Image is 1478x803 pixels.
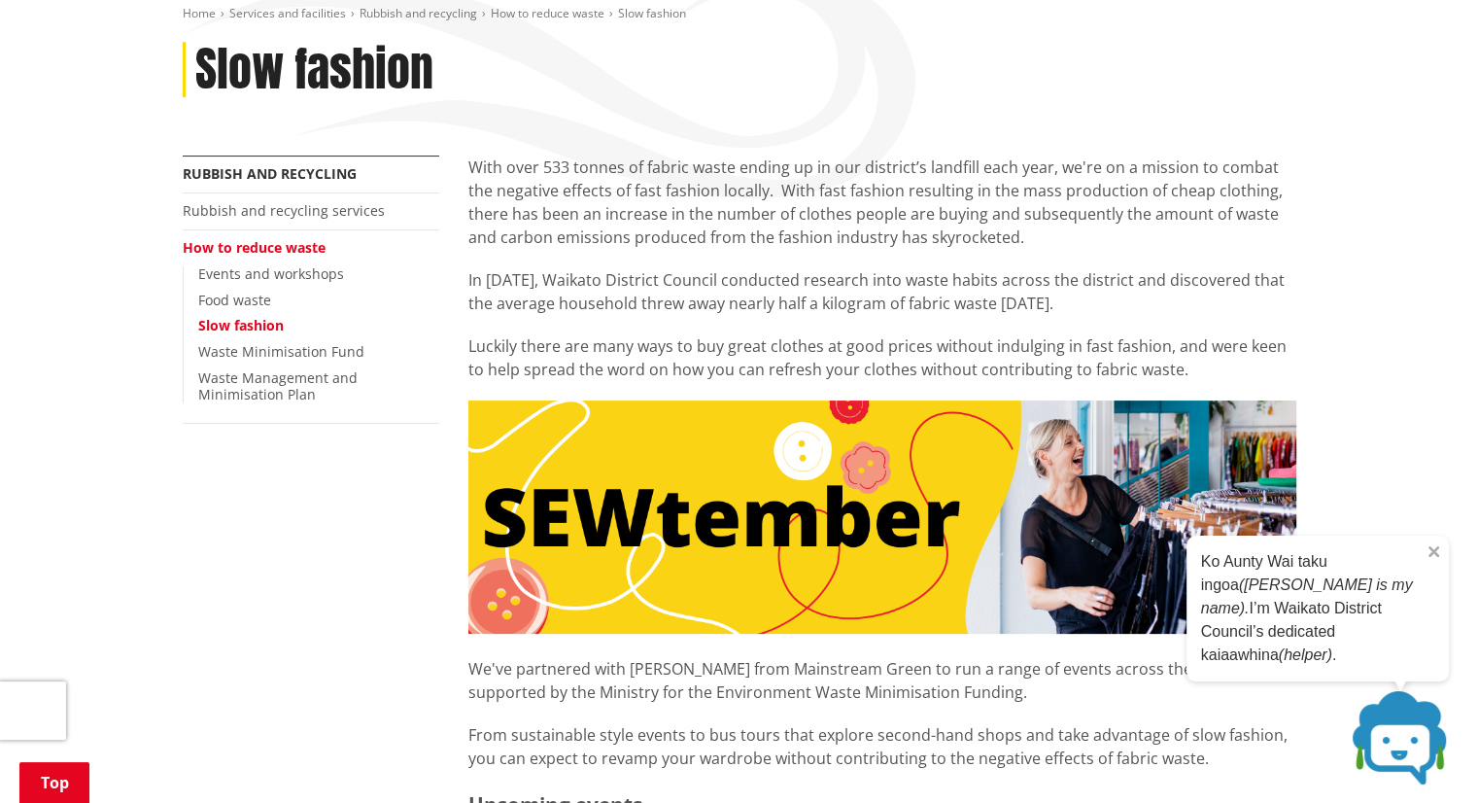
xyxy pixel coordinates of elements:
a: Services and facilities [229,5,346,21]
a: Rubbish and recycling [183,164,357,183]
nav: breadcrumb [183,6,1296,22]
p: In [DATE], Waikato District Council conducted research into waste habits across the district and ... [468,268,1296,315]
a: Top [19,762,89,803]
h1: Slow fashion [195,42,433,98]
a: Events and workshops [198,264,344,283]
img: SEWtember banner [468,401,1296,634]
a: Waste Minimisation Fund [198,342,364,361]
p: With over 533 tonnes of fabric waste ending up in our district’s landfill each year, we're on a m... [468,156,1296,249]
p: We've partnered with [PERSON_NAME] from Mainstream Green to run a range of events across the dist... [468,634,1296,704]
a: Food waste [198,291,271,309]
a: Slow fashion [198,316,284,334]
em: (helper) [1279,646,1332,663]
p: Luckily there are many ways to buy great clothes at good prices without indulging in fast fashion... [468,334,1296,381]
a: Home [183,5,216,21]
em: ([PERSON_NAME] is my name). [1201,576,1413,616]
p: From sustainable style events to bus tours that explore second-hand shops and take advantage of s... [468,723,1296,770]
a: Rubbish and recycling [360,5,477,21]
a: Waste Management and Minimisation Plan [198,368,358,403]
a: How to reduce waste [183,238,326,257]
span: Slow fashion [618,5,686,21]
a: How to reduce waste [491,5,604,21]
a: Rubbish and recycling services [183,201,385,220]
p: Ko Aunty Wai taku ingoa I’m Waikato District Council’s dedicated kaiaawhina . [1201,550,1434,667]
